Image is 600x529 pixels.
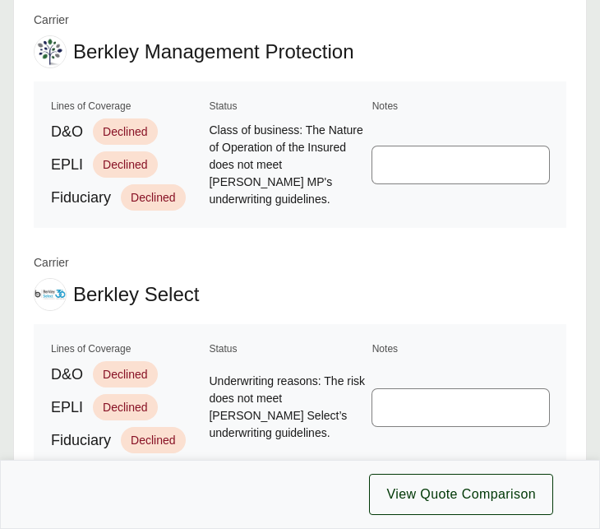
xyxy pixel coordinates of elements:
span: Carrier [34,12,354,29]
span: Fiduciary [51,187,111,209]
th: Lines of Coverage [50,341,205,357]
span: Berkley Management Protection [73,39,354,64]
span: Underwriting reasons: The risk does not meet [PERSON_NAME] Select’s underwriting guidelines. [209,373,367,442]
span: Declined [121,427,185,453]
th: Status [208,98,367,114]
span: Class of business: The Nature of Operation of the Insured does not meet [PERSON_NAME] MP's underw... [209,122,367,208]
th: Notes [372,341,550,357]
span: EPLI [51,154,83,176]
span: Fiduciary [51,429,111,452]
span: EPLI [51,397,83,419]
span: Declined [93,394,157,420]
span: Declined [121,184,185,211]
span: Berkley Select [73,282,199,307]
th: Notes [372,98,550,114]
span: D&O [51,364,83,386]
span: View Quote Comparison [386,485,536,504]
img: Berkley Select [35,279,66,310]
span: Declined [93,361,157,387]
span: Declined [93,118,157,145]
th: Lines of Coverage [50,98,205,114]
span: D&O [51,121,83,143]
span: Declined [93,151,157,178]
span: Carrier [34,254,199,271]
button: View Quote Comparison [369,474,553,515]
img: Berkley Management Protection [35,36,66,67]
th: Status [208,341,367,357]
